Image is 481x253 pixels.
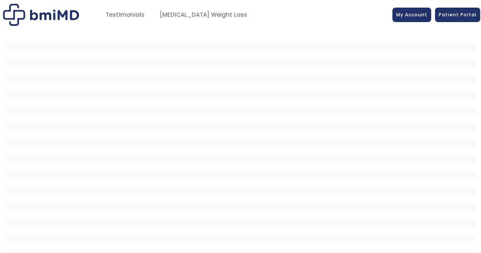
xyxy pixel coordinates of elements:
a: My Account [392,8,431,22]
span: Testimonials [106,11,144,19]
span: [MEDICAL_DATA] Weight Loss [160,11,247,19]
a: Patient Portal [435,8,480,22]
img: Patient Messaging Portal [3,4,79,26]
span: My Account [396,11,427,18]
a: [MEDICAL_DATA] Weight Loss [152,8,255,22]
a: Testimonials [98,8,152,22]
span: Patient Portal [439,11,476,18]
